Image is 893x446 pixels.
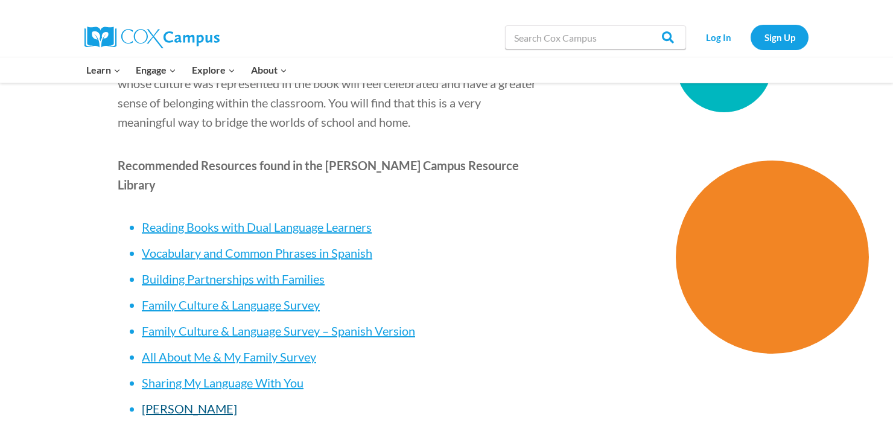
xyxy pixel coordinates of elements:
[142,272,325,286] a: Building Partnerships with Families
[751,25,809,49] a: Sign Up
[243,57,295,83] button: Child menu of About
[78,57,294,83] nav: Primary Navigation
[129,57,185,83] button: Child menu of Engage
[142,375,303,390] a: Sharing My Language With You
[142,323,415,338] a: Family Culture & Language Survey – Spanish Version
[142,220,372,234] a: Reading Books with Dual Language Learners
[692,25,745,49] a: Log In
[142,349,316,364] a: All About Me & My Family Survey
[692,25,809,49] nav: Secondary Navigation
[142,298,320,312] a: Family Culture & Language Survey
[118,158,519,192] b: Recommended Resources found in the [PERSON_NAME] Campus Resource Library
[505,25,686,49] input: Search Cox Campus
[184,57,243,83] button: Child menu of Explore
[142,246,372,260] a: Vocabulary and Common Phrases in Spanish
[84,27,220,48] img: Cox Campus
[78,57,129,83] button: Child menu of Learn
[142,401,237,416] a: [PERSON_NAME]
